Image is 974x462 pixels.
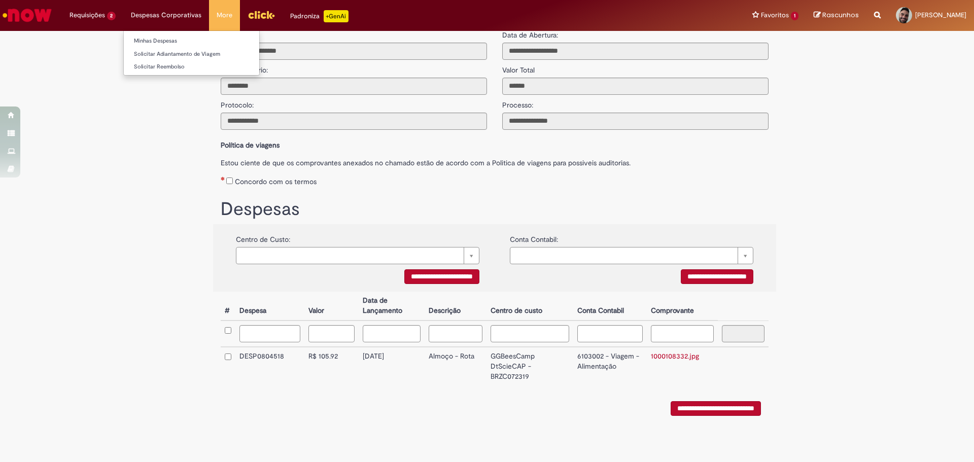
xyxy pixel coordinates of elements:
[221,153,769,168] label: Estou ciente de que os comprovantes anexados no chamado estão de acordo com a Politica de viagens...
[647,292,718,321] th: Comprovante
[221,292,235,321] th: #
[425,292,486,321] th: Descrição
[573,347,647,386] td: 6103002 - Viagem - Alimentação
[236,247,479,264] a: Limpar campo {0}
[915,11,966,19] span: [PERSON_NAME]
[359,292,425,321] th: Data de Lançamento
[123,30,260,76] ul: Despesas Corporativas
[235,347,304,386] td: DESP0804518
[502,60,535,75] label: Valor Total
[761,10,789,20] span: Favoritos
[217,10,232,20] span: More
[236,229,290,244] label: Centro de Custo:
[221,140,280,150] b: Política de viagens
[502,30,558,40] label: Data de Abertura:
[510,247,753,264] a: Limpar campo {0}
[486,347,573,386] td: GGBeesCamp DtScieCAP - BRZC072319
[502,95,533,110] label: Processo:
[124,49,259,60] a: Solicitar Adiantamento de Viagem
[304,347,359,386] td: R$ 105.92
[248,7,275,22] img: click_logo_yellow_360x200.png
[1,5,53,25] img: ServiceNow
[651,351,699,361] a: 1000108332.jpg
[324,10,349,22] p: +GenAi
[221,95,254,110] label: Protocolo:
[290,10,349,22] div: Padroniza
[235,176,317,187] label: Concordo com os termos
[124,35,259,47] a: Minhas Despesas
[647,347,718,386] td: 1000108332.jpg
[822,10,859,20] span: Rascunhos
[107,12,116,20] span: 2
[221,199,769,220] h1: Despesas
[124,61,259,73] a: Solicitar Reembolso
[131,10,201,20] span: Despesas Corporativas
[573,292,647,321] th: Conta Contabil
[425,347,486,386] td: Almoço - Rota
[510,229,558,244] label: Conta Contabil:
[791,12,798,20] span: 1
[304,292,359,321] th: Valor
[486,292,573,321] th: Centro de custo
[235,292,304,321] th: Despesa
[814,11,859,20] a: Rascunhos
[359,347,425,386] td: [DATE]
[69,10,105,20] span: Requisições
